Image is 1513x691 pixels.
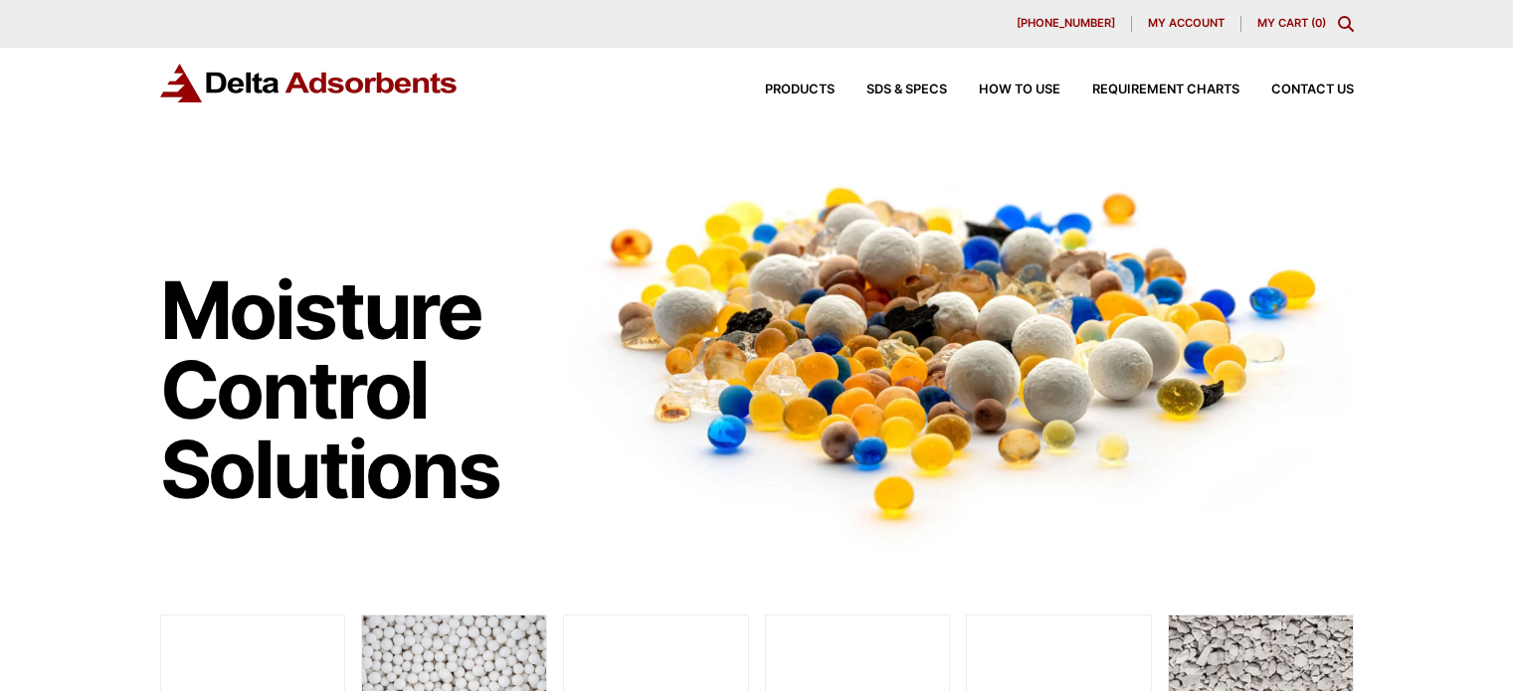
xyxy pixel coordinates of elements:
[1338,16,1354,32] div: Toggle Modal Content
[1017,18,1115,29] span: [PHONE_NUMBER]
[1060,84,1239,96] a: Requirement Charts
[765,84,835,96] span: Products
[947,84,1060,96] a: How to Use
[1001,16,1132,32] a: [PHONE_NUMBER]
[1092,84,1239,96] span: Requirement Charts
[1315,16,1322,30] span: 0
[563,150,1354,551] img: Image
[1148,18,1225,29] span: My account
[733,84,835,96] a: Products
[1271,84,1354,96] span: Contact Us
[160,64,459,102] img: Delta Adsorbents
[1257,16,1326,30] a: My Cart (0)
[835,84,947,96] a: SDS & SPECS
[979,84,1060,96] span: How to Use
[1239,84,1354,96] a: Contact Us
[866,84,947,96] span: SDS & SPECS
[1132,16,1241,32] a: My account
[160,270,544,509] h1: Moisture Control Solutions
